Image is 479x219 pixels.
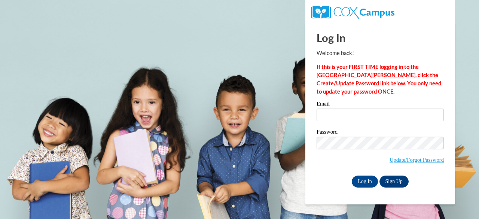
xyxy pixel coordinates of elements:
[317,101,444,109] label: Email
[317,129,444,137] label: Password
[317,30,444,45] h1: Log In
[379,176,409,188] a: Sign Up
[311,9,394,15] a: COX Campus
[390,157,444,163] a: Update/Forgot Password
[311,6,394,19] img: COX Campus
[352,176,378,188] input: Log In
[317,64,441,95] strong: If this is your FIRST TIME logging in to the [GEOGRAPHIC_DATA][PERSON_NAME], click the Create/Upd...
[317,49,444,57] p: Welcome back!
